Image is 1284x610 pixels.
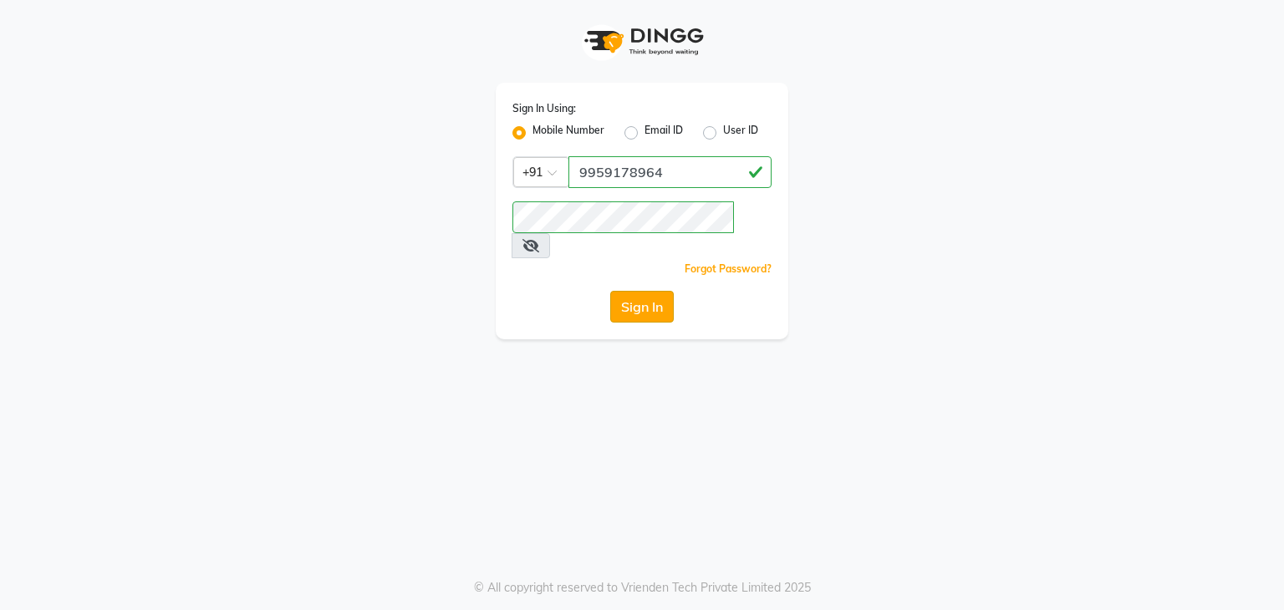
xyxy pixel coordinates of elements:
[512,101,576,116] label: Sign In Using:
[575,17,709,66] img: logo1.svg
[685,262,772,275] a: Forgot Password?
[610,291,674,323] button: Sign In
[723,123,758,143] label: User ID
[532,123,604,143] label: Mobile Number
[645,123,683,143] label: Email ID
[512,201,734,233] input: Username
[568,156,772,188] input: Username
